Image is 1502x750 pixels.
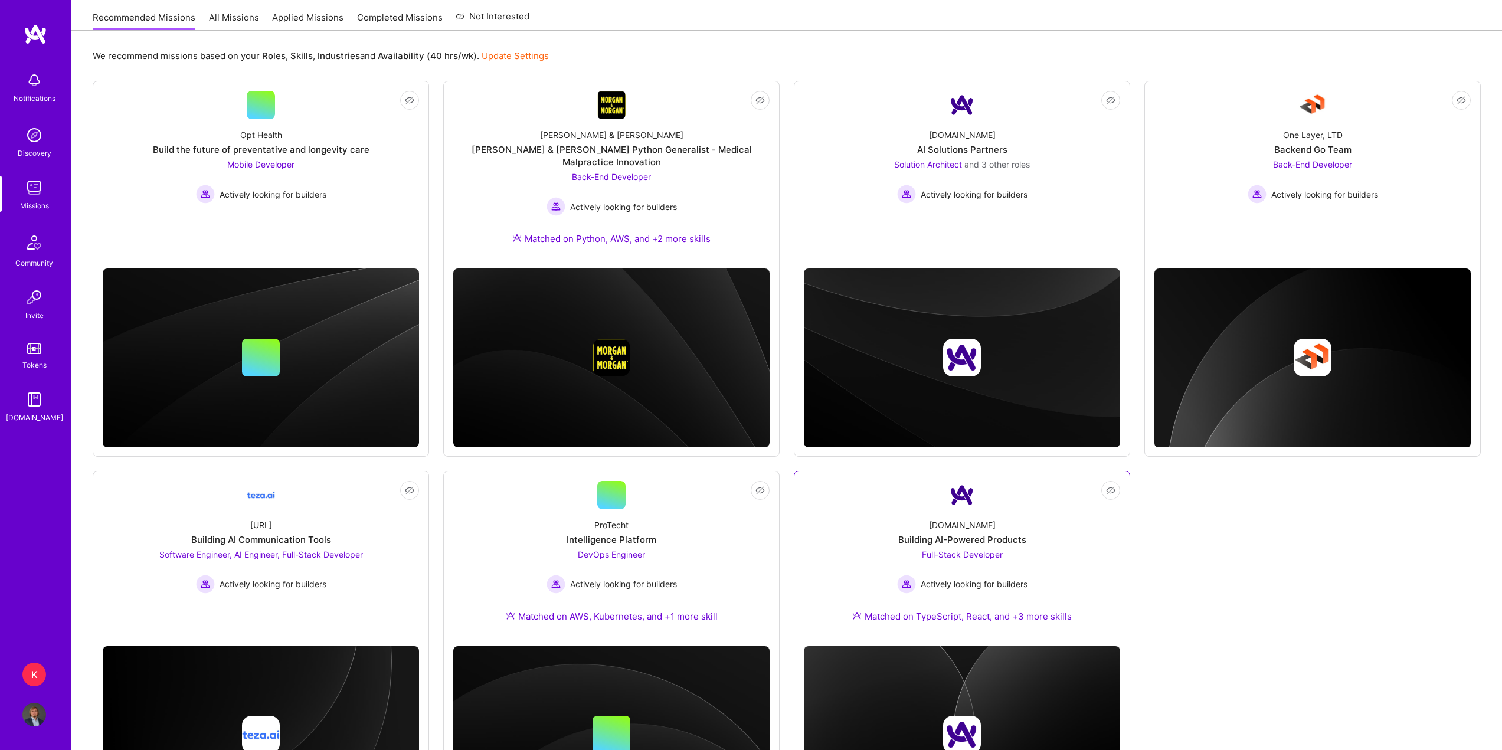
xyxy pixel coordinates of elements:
[290,50,313,61] b: Skills
[93,50,549,62] p: We recommend missions based on your , , and .
[153,143,369,156] div: Build the future of preventative and longevity care
[1106,96,1115,105] i: icon EyeClosed
[921,578,1027,590] span: Actively looking for builders
[22,359,47,371] div: Tokens
[898,533,1026,546] div: Building AI-Powered Products
[250,519,272,531] div: [URL]
[103,481,419,637] a: Company Logo[URL]Building AI Communication ToolsSoftware Engineer, AI Engineer, Full-Stack Develo...
[1154,268,1471,448] img: cover
[540,129,683,141] div: [PERSON_NAME] & [PERSON_NAME]
[262,50,286,61] b: Roles
[948,91,976,119] img: Company Logo
[103,91,419,259] a: Opt HealthBuild the future of preventative and longevity careMobile Developer Actively looking fo...
[196,575,215,594] img: Actively looking for builders
[547,575,565,594] img: Actively looking for builders
[22,176,46,199] img: teamwork
[405,96,414,105] i: icon EyeClosed
[929,129,996,141] div: [DOMAIN_NAME]
[18,147,51,159] div: Discovery
[19,663,49,686] a: K
[159,549,363,559] span: Software Engineer, AI Engineer, Full-Stack Developer
[506,611,515,620] img: Ateam Purple Icon
[6,411,63,424] div: [DOMAIN_NAME]
[378,50,477,61] b: Availability (40 hrs/wk)
[453,143,770,168] div: [PERSON_NAME] & [PERSON_NAME] Python Generalist - Medical Malpractice Innovation
[929,519,996,531] div: [DOMAIN_NAME]
[19,703,49,726] a: User Avatar
[1457,96,1466,105] i: icon EyeClosed
[220,578,326,590] span: Actively looking for builders
[852,611,862,620] img: Ateam Purple Icon
[1283,129,1343,141] div: One Layer, LTD
[804,91,1120,259] a: Company Logo[DOMAIN_NAME]AI Solutions PartnersSolution Architect and 3 other rolesActively lookin...
[196,185,215,204] img: Actively looking for builders
[220,188,326,201] span: Actively looking for builders
[852,610,1072,623] div: Matched on TypeScript, React, and +3 more skills
[512,233,522,243] img: Ateam Purple Icon
[27,343,41,354] img: tokens
[227,159,294,169] span: Mobile Developer
[103,268,419,447] img: cover
[570,578,677,590] span: Actively looking for builders
[405,486,414,495] i: icon EyeClosed
[1154,91,1471,259] a: Company LogoOne Layer, LTDBackend Go TeamBack-End Developer Actively looking for buildersActively...
[572,172,651,182] span: Back-End Developer
[22,703,46,726] img: User Avatar
[1271,188,1378,201] span: Actively looking for builders
[547,197,565,216] img: Actively looking for builders
[755,486,765,495] i: icon EyeClosed
[755,96,765,105] i: icon EyeClosed
[15,257,53,269] div: Community
[943,339,981,376] img: Company logo
[93,11,195,31] a: Recommended Missions
[1248,185,1267,204] img: Actively looking for builders
[20,228,48,257] img: Community
[894,159,962,169] span: Solution Architect
[24,24,47,45] img: logo
[1298,91,1327,119] img: Company Logo
[804,268,1120,447] img: cover
[921,188,1027,201] span: Actively looking for builders
[453,481,770,637] a: ProTechtIntelligence PlatformDevOps Engineer Actively looking for buildersActively looking for bu...
[22,123,46,147] img: discovery
[1106,486,1115,495] i: icon EyeClosed
[1273,159,1352,169] span: Back-End Developer
[948,481,976,509] img: Company Logo
[20,199,49,212] div: Missions
[512,232,711,245] div: Matched on Python, AWS, and +2 more skills
[247,481,275,509] img: Company Logo
[357,11,443,31] a: Completed Missions
[453,268,770,447] img: cover
[570,201,677,213] span: Actively looking for builders
[14,92,55,104] div: Notifications
[22,388,46,411] img: guide book
[318,50,360,61] b: Industries
[578,549,645,559] span: DevOps Engineer
[22,663,46,686] div: K
[191,533,331,546] div: Building AI Communication Tools
[567,533,656,546] div: Intelligence Platform
[1294,339,1331,376] img: Company logo
[1274,143,1352,156] div: Backend Go Team
[593,339,630,376] img: Company logo
[594,519,629,531] div: ProTecht
[272,11,343,31] a: Applied Missions
[506,610,718,623] div: Matched on AWS, Kubernetes, and +1 more skill
[922,549,1003,559] span: Full-Stack Developer
[917,143,1007,156] div: AI Solutions Partners
[897,185,916,204] img: Actively looking for builders
[482,50,549,61] a: Update Settings
[22,286,46,309] img: Invite
[209,11,259,31] a: All Missions
[453,91,770,259] a: Company Logo[PERSON_NAME] & [PERSON_NAME][PERSON_NAME] & [PERSON_NAME] Python Generalist - Medica...
[804,481,1120,637] a: Company Logo[DOMAIN_NAME]Building AI-Powered ProductsFull-Stack Developer Actively looking for bu...
[897,575,916,594] img: Actively looking for builders
[240,129,282,141] div: Opt Health
[597,91,626,119] img: Company Logo
[456,9,529,31] a: Not Interested
[22,68,46,92] img: bell
[25,309,44,322] div: Invite
[964,159,1030,169] span: and 3 other roles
